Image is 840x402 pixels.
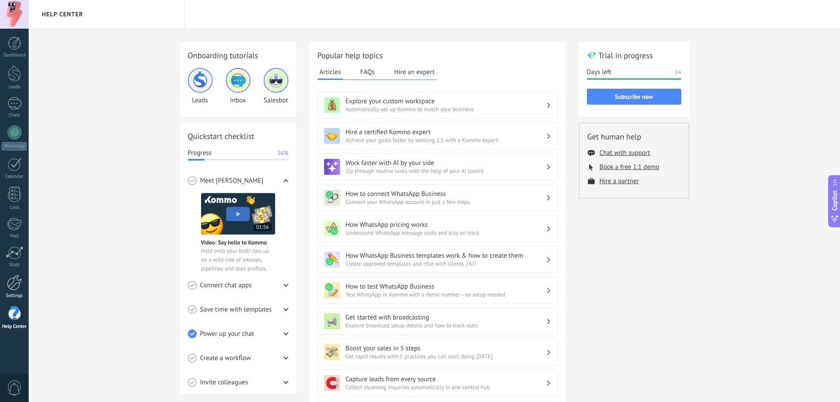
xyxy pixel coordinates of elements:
span: Test WhatsApp in Kommo with a demo number—no setup needed [346,291,546,298]
span: Create a workflow [200,354,251,363]
h3: Hire a certified Kommo expert [346,128,546,136]
span: Meet [PERSON_NAME] [200,177,264,185]
button: Book a free 1:1 demo [600,163,660,171]
div: Mail [2,233,27,239]
h3: Capture leads from every source [346,375,546,383]
span: Invite colleagues [200,378,248,387]
h2: Onboarding tutorials [188,50,288,61]
span: 14 [675,68,681,77]
span: Get rapid results with 5 practices you can start doing [DATE] [346,353,546,360]
span: Progress [188,149,212,158]
button: Chat with support [600,149,650,157]
h3: Get started with broadcasting [346,313,546,322]
h3: How WhatsApp Business templates work & how to create them [346,252,546,260]
span: Power up your chat [200,330,254,338]
div: Settings [2,293,27,299]
h2: Quickstart checklist [188,131,288,142]
span: Copilot [830,190,839,210]
button: FAQs [358,65,377,79]
img: Meet video [201,193,275,235]
div: Leads [188,68,213,105]
h3: Explore your custom workspace [346,97,546,105]
div: Lists [2,205,27,210]
span: Explore broadcast setup details and how to track stats [346,322,546,329]
h2: 💎 Trial in progress [587,50,681,61]
div: Leads [2,84,27,90]
div: WhatsApp [2,142,27,150]
div: Inbox [226,68,250,105]
h3: How to connect WhatsApp Business [346,190,546,198]
span: Understand WhatsApp message costs and stay on track [346,229,546,237]
span: Connect chat apps [200,281,252,290]
button: Hire a partner [600,177,639,185]
span: Hold onto your butt! Join us on a wild ride of inboxes, pipelines and lead profiles. [201,247,275,273]
div: Calendar [2,174,27,180]
h2: Get human help [587,131,681,142]
span: Days left [587,68,612,77]
div: Stats [2,262,27,268]
div: Help Center [2,324,27,330]
span: Collect incoming inquiries automatically in one central hub [346,383,546,391]
span: Automatically set up Kommo to match your business [346,105,546,113]
h3: Work faster with AI by your side [346,159,546,167]
h3: How WhatsApp pricing works [346,221,546,229]
span: Save time with templates [200,305,272,314]
h3: Boost your sales in 5 steps [346,344,546,353]
h3: How to test WhatsApp Business [346,282,546,291]
span: Zip through routine tasks with the help of your AI toolkit [346,167,546,175]
button: Subscribe now [587,89,681,105]
span: 16% [277,149,288,158]
div: Dashboard [2,53,27,58]
h2: Popular help topics [317,50,558,61]
span: Subscribe now [615,94,653,100]
span: Video: Say hello to Kommo [201,239,267,246]
span: Create approved templates and chat with clients 24/7 [346,260,546,267]
span: Achieve your goals faster by working 1:1 with a Kommo expert [346,136,546,144]
div: Salesbot [264,68,288,105]
span: Connect your WhatsApp account in just a few steps [346,198,546,206]
button: Articles [317,65,343,80]
div: Chats [2,113,27,118]
button: Hire an expert [392,65,437,79]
